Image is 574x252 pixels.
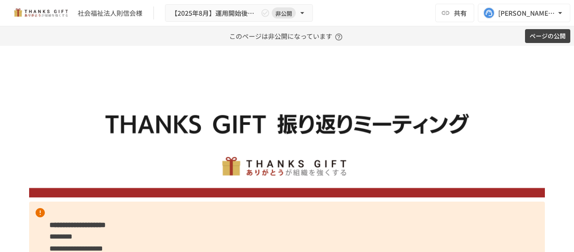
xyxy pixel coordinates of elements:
[165,4,313,22] button: 【2025年8月】運用開始後振り返りミーティング非公開
[78,8,142,18] div: 社会福祉法人則信会様
[171,7,259,19] span: 【2025年8月】運用開始後振り返りミーティング
[454,8,467,18] span: 共有
[229,26,345,46] p: このページは非公開になっています
[435,4,474,22] button: 共有
[11,6,70,20] img: mMP1OxWUAhQbsRWCurg7vIHe5HqDpP7qZo7fRoNLXQh
[525,29,570,43] button: ページの公開
[478,4,570,22] button: [PERSON_NAME][EMAIL_ADDRESS][DOMAIN_NAME]
[29,68,545,197] img: ywjCEzGaDRs6RHkpXm6202453qKEghjSpJ0uwcQsaCz
[272,8,296,18] span: 非公開
[498,7,556,19] div: [PERSON_NAME][EMAIL_ADDRESS][DOMAIN_NAME]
